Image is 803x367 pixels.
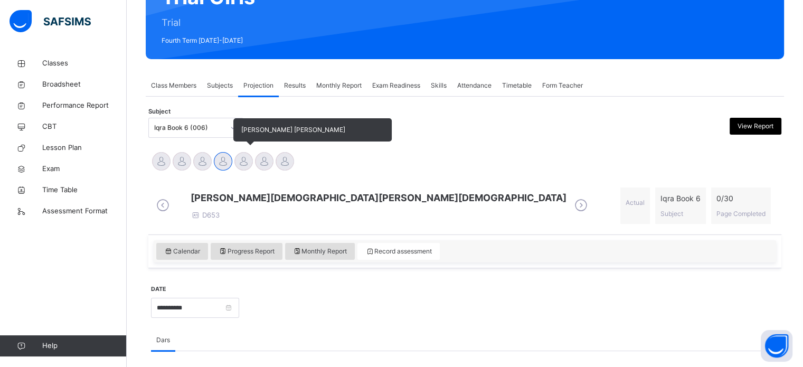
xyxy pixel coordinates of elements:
[191,211,220,219] span: D653
[542,81,583,90] span: Form Teacher
[457,81,492,90] span: Attendance
[164,247,200,256] span: Calendar
[431,81,447,90] span: Skills
[42,341,126,351] span: Help
[151,81,196,90] span: Class Members
[502,81,532,90] span: Timetable
[372,81,420,90] span: Exam Readiness
[365,247,432,256] span: Record assessment
[738,121,773,131] span: View Report
[293,247,347,256] span: Monthly Report
[42,121,127,132] span: CBT
[626,199,645,206] span: Actual
[42,206,127,217] span: Assessment Format
[241,126,345,134] span: [PERSON_NAME] [PERSON_NAME]
[42,79,127,90] span: Broadsheet
[156,335,170,345] span: Dars
[207,81,233,90] span: Subjects
[243,81,273,90] span: Projection
[660,193,701,204] span: Iqra Book 6
[148,107,171,116] span: Subject
[716,210,766,218] span: Page Completed
[761,330,792,362] button: Open asap
[660,210,683,218] span: Subject
[219,247,275,256] span: Progress Report
[284,81,306,90] span: Results
[42,143,127,153] span: Lesson Plan
[42,164,127,174] span: Exam
[10,10,91,32] img: safsims
[716,193,766,204] span: 0 / 30
[191,191,566,205] span: [PERSON_NAME][DEMOGRAPHIC_DATA][PERSON_NAME][DEMOGRAPHIC_DATA]
[42,58,127,69] span: Classes
[316,81,362,90] span: Monthly Report
[42,185,127,195] span: Time Table
[151,285,166,294] label: Date
[42,100,127,111] span: Performance Report
[154,123,224,133] div: Iqra Book 6 (006)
